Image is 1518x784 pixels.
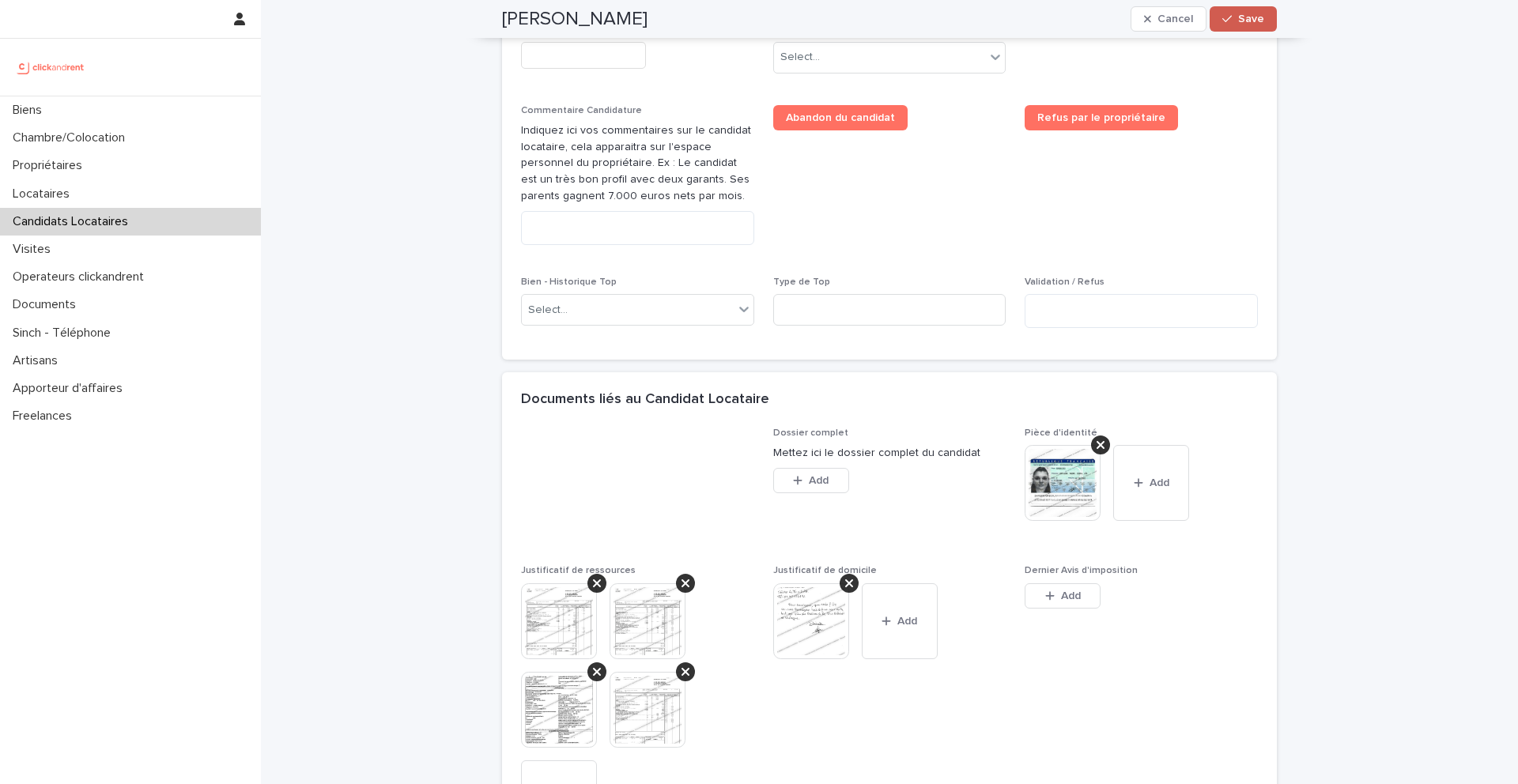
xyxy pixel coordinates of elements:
[1025,583,1101,609] button: Add
[6,326,123,341] p: Sinch - Téléphone
[1113,445,1189,521] button: Add
[773,566,877,575] span: Justificatif de domicile
[521,391,769,409] h2: Documents liés au Candidat Locataire
[1238,13,1264,24] span: Save
[521,277,617,287] span: Bien - Historique Top
[6,158,95,173] p: Propriétaires
[862,583,938,659] button: Add
[521,122,754,205] p: Indiquez ici vos commentaires sur le candidat locataire, cela apparaitra sur l'espace personnel d...
[773,445,1006,462] p: Mettez ici le dossier complet du candidat
[6,269,157,285] p: Operateurs clickandrent
[6,409,85,424] p: Freelances
[773,277,830,287] span: Type de Top
[780,49,820,66] div: Select...
[897,616,917,627] span: Add
[1157,13,1193,24] span: Cancel
[773,468,849,493] button: Add
[502,8,648,31] h2: [PERSON_NAME]
[1037,112,1165,123] span: Refus par le propriétaire
[773,105,908,130] a: Abandon du candidat
[6,103,55,118] p: Biens
[786,112,895,123] span: Abandon du candidat
[521,566,636,575] span: Justificatif de ressources
[1210,6,1277,32] button: Save
[1150,477,1169,488] span: Add
[1131,6,1206,32] button: Cancel
[1025,105,1178,130] a: Refus par le propriétaire
[528,302,568,318] div: Select...
[6,187,82,202] p: Locataires
[521,106,642,115] span: Commentaire Candidature
[1025,428,1097,438] span: Pièce d'identité
[6,353,70,368] p: Artisans
[6,214,141,229] p: Candidats Locataires
[773,428,848,438] span: Dossier complet
[13,51,89,83] img: UCB0brd3T0yccxBKYDjQ
[6,297,89,312] p: Documents
[6,381,135,396] p: Apporteur d'affaires
[1025,566,1138,575] span: Dernier Avis d'imposition
[1025,277,1105,287] span: Validation / Refus
[6,130,138,145] p: Chambre/Colocation
[1061,590,1081,601] span: Add
[6,242,63,257] p: Visites
[809,475,829,486] span: Add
